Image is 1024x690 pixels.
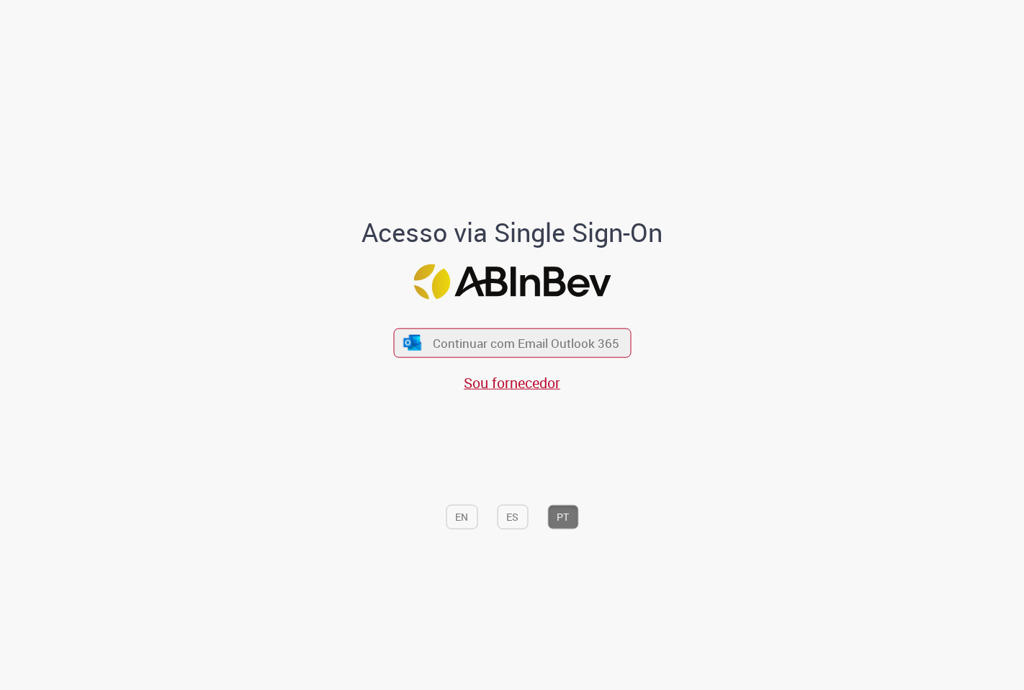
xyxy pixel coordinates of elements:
[433,335,619,351] span: Continuar com Email Outlook 365
[497,504,528,529] button: ES
[393,328,631,358] button: ícone Azure/Microsoft 360 Continuar com Email Outlook 365
[313,218,712,247] h1: Acesso via Single Sign-On
[446,504,477,529] button: EN
[464,373,560,393] a: Sou fornecedor
[413,264,611,299] img: Logo ABInBev
[403,335,423,350] img: ícone Azure/Microsoft 360
[547,504,578,529] button: PT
